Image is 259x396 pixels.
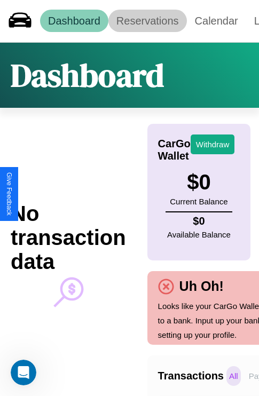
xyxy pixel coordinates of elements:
[187,10,246,32] a: Calendar
[158,138,191,162] h4: CarGo Wallet
[11,360,36,385] iframe: Intercom live chat
[170,194,227,209] p: Current Balance
[167,227,231,242] p: Available Balance
[174,279,229,294] h4: Uh Oh!
[40,10,108,32] a: Dashboard
[158,370,224,382] h4: Transactions
[170,170,227,194] h3: $ 0
[191,134,235,154] button: Withdraw
[226,366,241,386] p: All
[11,202,126,274] h2: No transaction data
[108,10,187,32] a: Reservations
[5,172,13,216] div: Give Feedback
[11,53,164,97] h1: Dashboard
[167,215,231,227] h4: $ 0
